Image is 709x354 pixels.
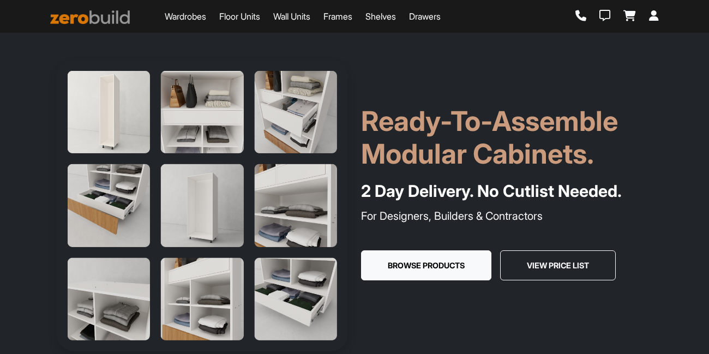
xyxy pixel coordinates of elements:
button: View Price List [500,250,616,281]
img: ZeroBuild logo [50,10,130,24]
a: Floor Units [219,10,260,23]
a: Login [649,10,659,22]
img: Hero [57,60,348,351]
a: Frames [323,10,352,23]
button: Browse Products [361,250,491,281]
p: For Designers, Builders & Contractors [361,208,652,224]
h1: Ready-To-Assemble Modular Cabinets. [361,105,652,170]
a: Wardrobes [165,10,206,23]
h4: 2 Day Delivery. No Cutlist Needed. [361,179,652,203]
a: Shelves [365,10,396,23]
a: Drawers [409,10,441,23]
a: Wall Units [273,10,310,23]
